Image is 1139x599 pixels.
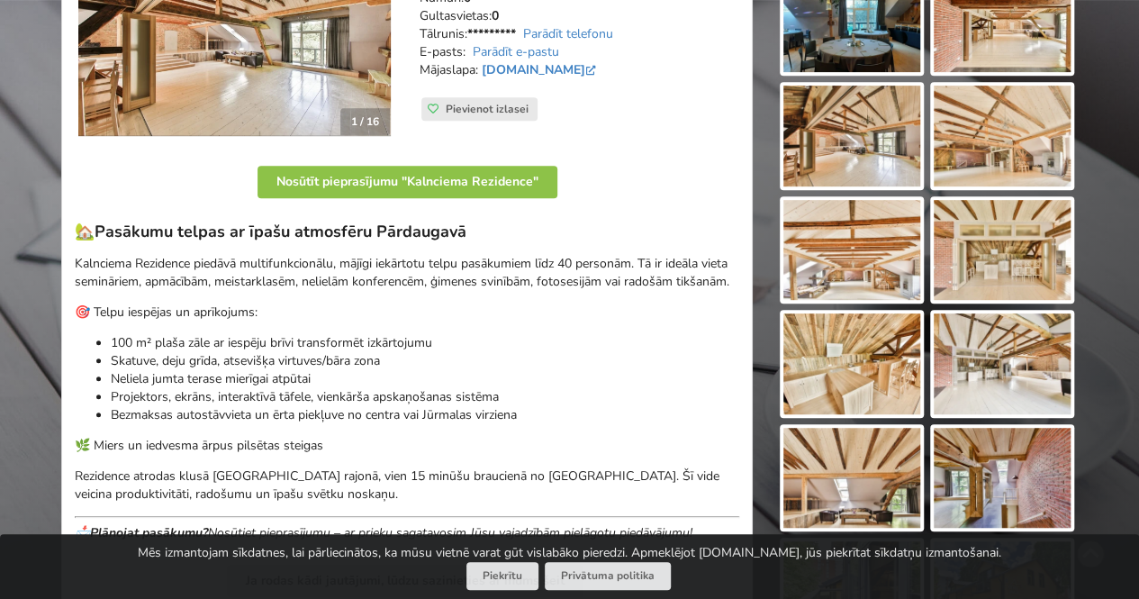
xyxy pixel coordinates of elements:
[75,524,692,541] em: 📩 Nosūtiet pieprasījumu – ar prieku sagatavosim Jūsu vajadzībām pielāgotu piedāvājumu!
[783,200,920,301] img: Kalnciema Rezidence | Rīga | Pasākumu vieta - galerijas bilde
[90,524,208,541] strong: Plānojat pasākumu?
[466,562,538,590] button: Piekrītu
[75,304,739,322] p: 🎯 Telpu iespējas un aprīkojums:
[783,313,920,414] img: Kalnciema Rezidence | Rīga | Pasākumu vieta - galerijas bilde
[492,7,499,24] strong: 0
[111,334,739,352] p: 100 m² plaša zāle ar iespēju brīvi transformēt izkārtojumu
[95,221,466,242] strong: Pasākumu telpas ar īpašu atmosfēru Pārdaugavā
[783,86,920,186] img: Kalnciema Rezidence | Rīga | Pasākumu vieta - galerijas bilde
[446,102,529,116] span: Pievienot izlasei
[523,25,613,42] a: Parādīt telefonu
[111,406,739,424] p: Bezmaksas autostāvvieta un ērta piekļuve no centra vai Jūrmalas virziena
[545,562,671,590] a: Privātuma politika
[934,200,1071,301] img: Kalnciema Rezidence | Rīga | Pasākumu vieta - galerijas bilde
[75,222,739,242] h3: 🏡
[75,437,739,455] p: 🌿 Miers un iedvesma ārpus pilsētas steigas
[111,352,739,370] p: Skatuve, deju grīda, atsevišķa virtuves/bāra zona
[934,86,1071,186] img: Kalnciema Rezidence | Rīga | Pasākumu vieta - galerijas bilde
[934,428,1071,529] img: Kalnciema Rezidence | Rīga | Pasākumu vieta - galerijas bilde
[111,370,739,388] p: Neliela jumta terase mierīgai atpūtai
[75,467,739,504] p: Rezidence atrodas klusā [GEOGRAPHIC_DATA] rajonā, vien 15 minūšu braucienā no [GEOGRAPHIC_DATA]. ...
[111,388,739,406] p: Projektors, ekrāns, interaktīvā tāfele, vienkārša apskaņošanas sistēma
[482,61,600,78] a: [DOMAIN_NAME]
[473,43,559,60] a: Parādīt e-pastu
[340,108,390,135] div: 1 / 16
[75,255,739,291] p: Kalnciema Rezidence piedāvā multifunkcionālu, mājīgi iekārtotu telpu pasākumiem līdz 40 personām....
[783,428,920,529] img: Kalnciema Rezidence | Rīga | Pasākumu vieta - galerijas bilde
[258,166,557,198] button: Nosūtīt pieprasījumu "Kalnciema Rezidence"
[934,313,1071,414] img: Kalnciema Rezidence | Rīga | Pasākumu vieta - galerijas bilde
